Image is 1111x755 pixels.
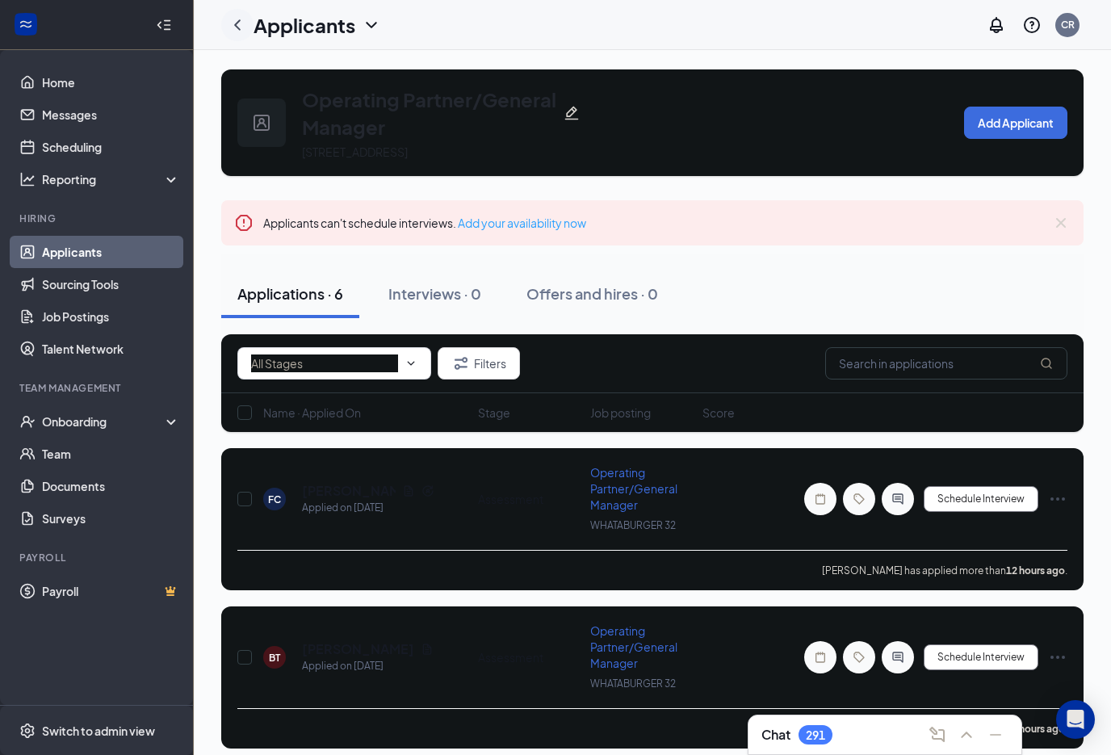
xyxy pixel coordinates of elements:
div: Hiring [19,212,177,225]
div: FC [268,493,281,506]
div: Applications · 6 [237,283,343,304]
a: Talent Network [42,333,180,365]
svg: Settings [19,723,36,739]
div: BT [269,651,280,665]
a: Documents [42,470,180,502]
svg: ChevronLeft [228,15,247,35]
a: Team [42,438,180,470]
a: Home [42,66,180,99]
svg: ChevronUp [957,725,976,745]
a: Sourcing Tools [42,268,180,300]
svg: Filter [451,354,471,373]
span: Applicants can't schedule interviews. [263,216,586,230]
div: Offers and hires · 0 [526,283,658,304]
button: ComposeMessage [924,722,950,748]
input: All Stages [251,354,398,372]
img: user icon [254,115,270,131]
div: Interviews · 0 [388,283,481,304]
a: Applicants [42,236,180,268]
svg: Pencil [564,105,580,121]
div: Team Management [19,381,177,395]
svg: Notifications [987,15,1006,35]
div: Assessment [478,491,581,507]
svg: ChevronDown [362,15,381,35]
button: Schedule Interview [924,644,1038,670]
a: PayrollCrown [42,575,180,607]
a: Add your availability now [458,216,586,230]
svg: Ellipses [1048,648,1067,667]
a: Messages [42,99,180,131]
button: Schedule Interview [924,486,1038,512]
h3: Operating Partner/General Manager [302,86,557,141]
input: Search in applications [825,347,1067,380]
svg: Error [234,213,254,233]
h3: Chat [761,726,790,744]
svg: Document [421,643,434,656]
div: Switch to admin view [42,723,155,739]
svg: Ellipses [1048,489,1067,509]
span: Stage [478,405,510,421]
svg: Note [811,651,830,664]
h5: [PERSON_NAME] [302,640,414,658]
a: Job Postings [42,300,180,333]
svg: ActiveChat [888,493,908,505]
span: Operating Partner/General Manager [590,623,677,670]
span: Name · Applied On [263,405,361,421]
a: Surveys [42,502,180,535]
b: 14 hours ago [1006,723,1065,735]
button: Add Applicant [964,107,1067,139]
div: Reporting [42,171,181,187]
svg: Tag [849,493,869,505]
svg: ChevronDown [405,357,417,370]
svg: Cross [1051,213,1071,233]
button: ChevronUp [954,722,979,748]
svg: QuestionInfo [1022,15,1042,35]
svg: ActiveChat [888,651,908,664]
div: Onboarding [42,413,166,430]
svg: Collapse [156,17,172,33]
svg: UserCheck [19,413,36,430]
svg: MagnifyingGlass [1040,357,1053,370]
svg: Tag [849,651,869,664]
span: Job posting [590,405,651,421]
svg: Minimize [986,725,1005,745]
svg: ComposeMessage [928,725,947,745]
div: Applied on [DATE] [302,500,434,516]
button: Filter Filters [438,347,520,380]
svg: Analysis [19,171,36,187]
a: Scheduling [42,131,180,163]
button: Minimize [983,722,1008,748]
div: 291 [806,728,825,742]
h1: Applicants [254,11,355,39]
svg: Document [402,484,415,497]
svg: Note [811,493,830,505]
div: Payroll [19,551,177,564]
span: [STREET_ADDRESS] [302,145,408,159]
p: [PERSON_NAME] has applied more than . [822,564,1067,577]
svg: Reapply [421,484,434,497]
b: 12 hours ago [1006,564,1065,577]
span: WHATABURGER 32 [590,519,676,531]
div: Assessment [478,649,581,665]
div: Applied on [DATE] [302,658,434,674]
div: Open Intercom Messenger [1056,700,1095,739]
span: WHATABURGER 32 [590,677,676,690]
div: CR [1061,18,1075,31]
svg: WorkstreamLogo [18,16,34,32]
h5: [PERSON_NAME] [302,482,396,500]
span: Operating Partner/General Manager [590,465,677,512]
span: Score [702,405,735,421]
